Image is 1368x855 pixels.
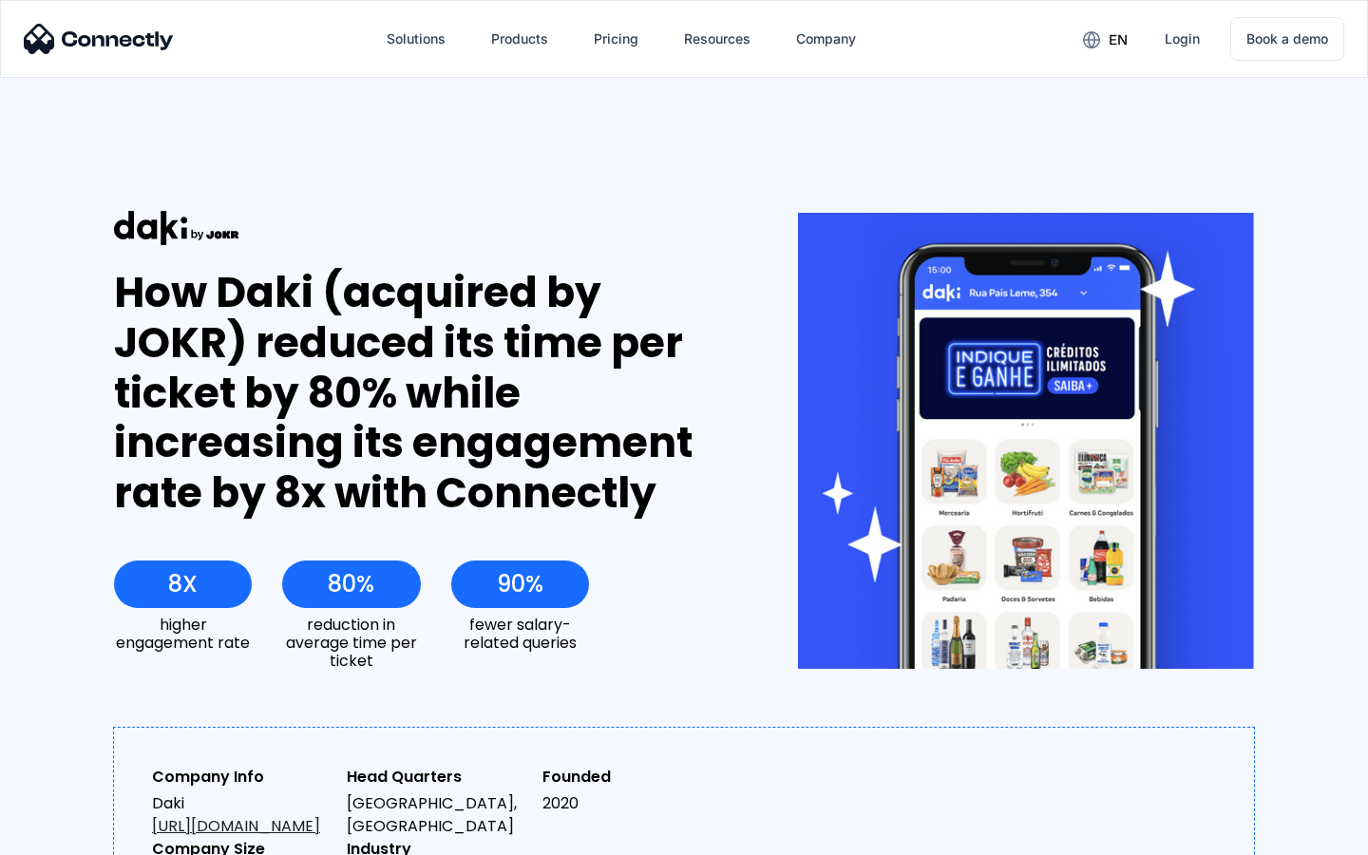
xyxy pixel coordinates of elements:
img: Connectly Logo [24,24,174,54]
div: [GEOGRAPHIC_DATA], [GEOGRAPHIC_DATA] [347,792,526,838]
div: higher engagement rate [114,616,252,652]
div: Login [1165,26,1200,52]
div: 8X [168,571,198,598]
div: en [1109,27,1128,53]
div: Pricing [594,26,638,52]
div: 90% [497,571,543,598]
a: Book a demo [1230,17,1344,61]
div: Company [796,26,856,52]
div: 80% [328,571,374,598]
div: Solutions [387,26,446,52]
a: [URL][DOMAIN_NAME] [152,815,320,837]
div: reduction in average time per ticket [282,616,420,671]
ul: Language list [38,822,114,848]
div: Daki [152,792,332,838]
div: Founded [542,766,722,788]
div: fewer salary-related queries [451,616,589,652]
div: Resources [684,26,750,52]
a: Login [1149,16,1215,62]
a: Pricing [579,16,654,62]
div: How Daki (acquired by JOKR) reduced its time per ticket by 80% while increasing its engagement ra... [114,268,729,519]
div: Products [491,26,548,52]
div: Head Quarters [347,766,526,788]
div: Company Info [152,766,332,788]
div: 2020 [542,792,722,815]
aside: Language selected: English [19,822,114,848]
